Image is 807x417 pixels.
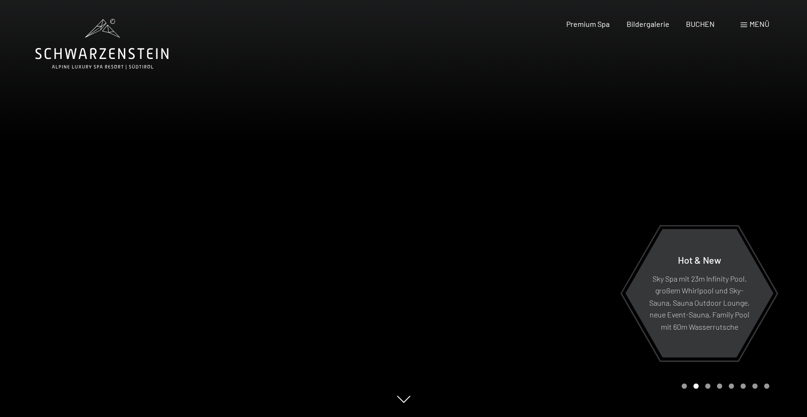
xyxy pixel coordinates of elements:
[625,228,774,358] a: Hot & New Sky Spa mit 23m Infinity Pool, großem Whirlpool und Sky-Sauna, Sauna Outdoor Lounge, ne...
[682,384,687,389] div: Carousel Page 1
[717,384,722,389] div: Carousel Page 4
[648,272,750,333] p: Sky Spa mit 23m Infinity Pool, großem Whirlpool und Sky-Sauna, Sauna Outdoor Lounge, neue Event-S...
[627,19,669,28] a: Bildergalerie
[750,19,769,28] span: Menü
[705,384,710,389] div: Carousel Page 3
[678,254,721,265] span: Hot & New
[693,384,699,389] div: Carousel Page 2 (Current Slide)
[686,19,715,28] a: BUCHEN
[752,384,758,389] div: Carousel Page 7
[729,384,734,389] div: Carousel Page 5
[741,384,746,389] div: Carousel Page 6
[764,384,769,389] div: Carousel Page 8
[566,19,610,28] a: Premium Spa
[678,384,769,389] div: Carousel Pagination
